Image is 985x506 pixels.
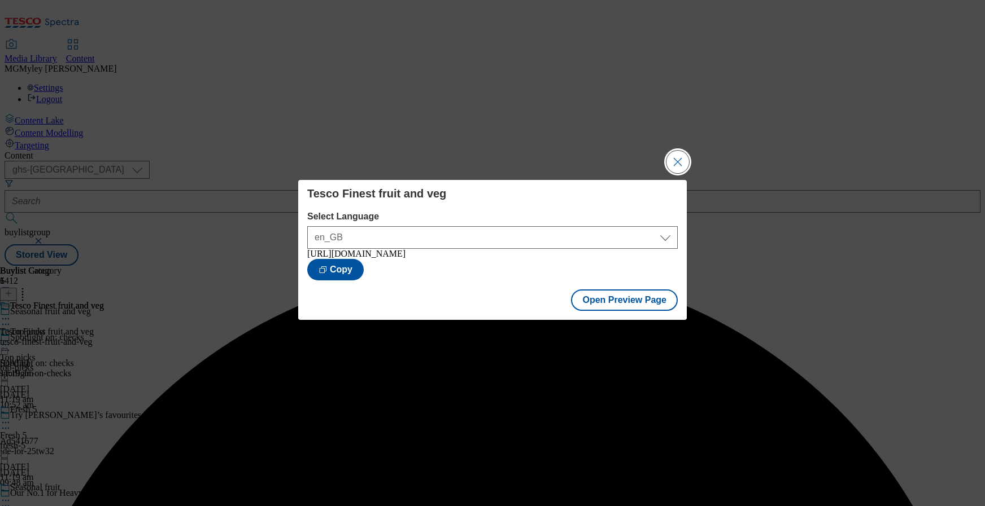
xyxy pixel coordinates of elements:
[298,180,687,320] div: Modal
[666,151,689,173] button: Close Modal
[307,249,678,259] div: [URL][DOMAIN_NAME]
[307,187,678,200] h4: Tesco Finest fruit and veg
[571,289,678,311] button: Open Preview Page
[307,259,364,280] button: Copy
[307,212,678,222] label: Select Language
